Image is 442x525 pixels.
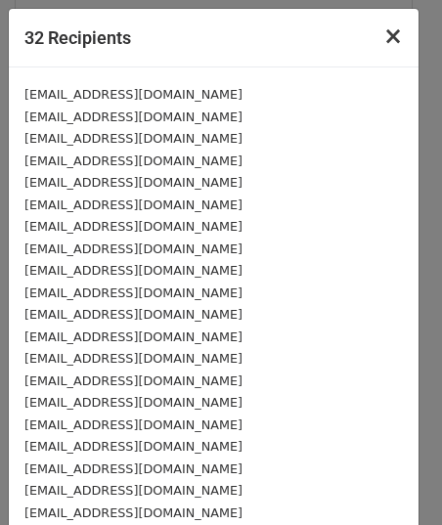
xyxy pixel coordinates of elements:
small: [EMAIL_ADDRESS][DOMAIN_NAME] [24,241,243,256]
small: [EMAIL_ADDRESS][DOMAIN_NAME] [24,439,243,454]
small: [EMAIL_ADDRESS][DOMAIN_NAME] [24,395,243,410]
h5: 32 Recipients [24,24,131,51]
small: [EMAIL_ADDRESS][DOMAIN_NAME] [24,351,243,366]
small: [EMAIL_ADDRESS][DOMAIN_NAME] [24,219,243,234]
small: [EMAIL_ADDRESS][DOMAIN_NAME] [24,87,243,102]
small: [EMAIL_ADDRESS][DOMAIN_NAME] [24,175,243,190]
small: [EMAIL_ADDRESS][DOMAIN_NAME] [24,153,243,168]
small: [EMAIL_ADDRESS][DOMAIN_NAME] [24,417,243,432]
iframe: Chat Widget [344,431,442,525]
button: Close [368,9,419,64]
small: [EMAIL_ADDRESS][DOMAIN_NAME] [24,329,243,344]
span: × [383,22,403,50]
small: [EMAIL_ADDRESS][DOMAIN_NAME] [24,307,243,322]
small: [EMAIL_ADDRESS][DOMAIN_NAME] [24,197,243,212]
small: [EMAIL_ADDRESS][DOMAIN_NAME] [24,483,243,498]
small: [EMAIL_ADDRESS][DOMAIN_NAME] [24,373,243,388]
small: [EMAIL_ADDRESS][DOMAIN_NAME] [24,505,243,520]
small: [EMAIL_ADDRESS][DOMAIN_NAME] [24,285,243,300]
small: [EMAIL_ADDRESS][DOMAIN_NAME] [24,109,243,124]
small: [EMAIL_ADDRESS][DOMAIN_NAME] [24,263,243,278]
small: [EMAIL_ADDRESS][DOMAIN_NAME] [24,131,243,146]
small: [EMAIL_ADDRESS][DOMAIN_NAME] [24,461,243,476]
